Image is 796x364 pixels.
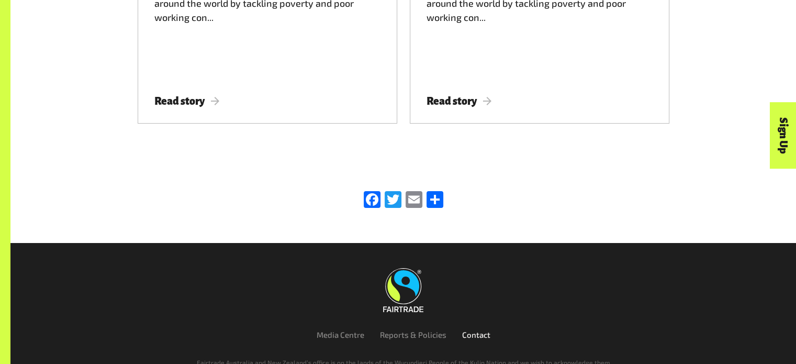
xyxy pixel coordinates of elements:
[317,330,364,339] a: Media Centre
[427,95,492,107] span: Read story
[154,95,220,107] span: Read story
[362,191,383,209] a: Facebook
[462,330,490,339] a: Contact
[383,268,423,312] img: Fairtrade Australia New Zealand logo
[424,191,445,209] a: Share
[380,330,446,339] a: Reports & Policies
[403,191,424,209] a: Email
[383,191,403,209] a: Twitter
